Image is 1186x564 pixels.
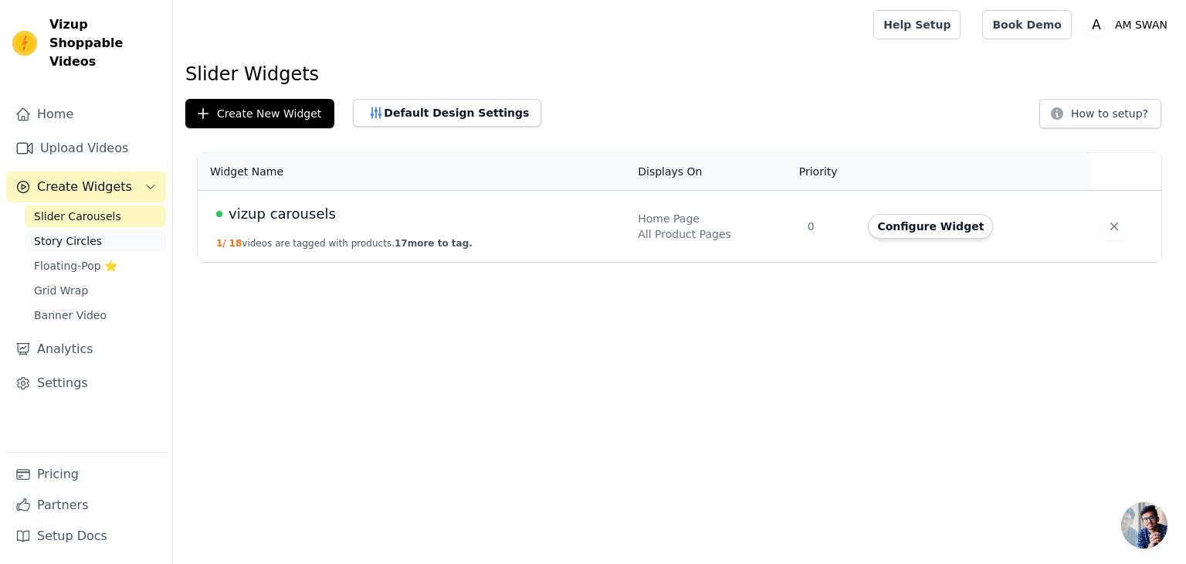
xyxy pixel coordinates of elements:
a: Setup Docs [6,521,166,552]
a: Open chat [1121,502,1167,549]
span: Live Published [216,211,222,217]
a: Grid Wrap [25,280,166,301]
span: 1 / [216,238,226,249]
button: How to setup? [1039,99,1161,128]
span: Slider Carousels [34,209,121,224]
a: Story Circles [25,230,166,252]
a: Help Setup [873,10,961,39]
text: A [1092,17,1101,32]
th: Priority [798,153,859,191]
a: Analytics [6,334,166,365]
button: 1/ 18videos are tagged with products.17more to tag. [216,237,473,250]
h1: Slider Widgets [185,62,1174,87]
a: Floating-Pop ⭐ [25,255,166,277]
th: Displays On [629,153,798,191]
button: Configure Widget [868,214,993,239]
button: Delete widget [1100,212,1128,240]
img: Vizup [12,31,37,56]
a: Banner Video [25,304,166,326]
span: Grid Wrap [34,283,88,298]
div: All Product Pages [638,226,788,242]
a: Settings [6,368,166,399]
a: How to setup? [1039,110,1161,124]
span: Create Widgets [37,178,132,196]
span: Banner Video [34,307,107,323]
a: Home [6,99,166,130]
p: AM SWAN [1109,11,1174,39]
a: Upload Videos [6,133,166,164]
button: Default Design Settings [353,99,541,127]
td: 0 [798,191,859,263]
button: Create New Widget [185,99,334,128]
button: Create Widgets [6,172,166,202]
a: Book Demo [982,10,1071,39]
span: 18 [229,238,242,249]
span: vizup carousels [229,203,336,225]
span: Floating-Pop ⭐ [34,258,117,274]
a: Partners [6,490,166,521]
span: Story Circles [34,233,102,249]
span: Vizup Shoppable Videos [49,15,160,71]
a: Slider Carousels [25,206,166,227]
th: Widget Name [198,153,629,191]
div: Home Page [638,211,788,226]
button: A AM SWAN [1084,11,1174,39]
a: Pricing [6,459,166,490]
span: 17 more to tag. [395,238,473,249]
